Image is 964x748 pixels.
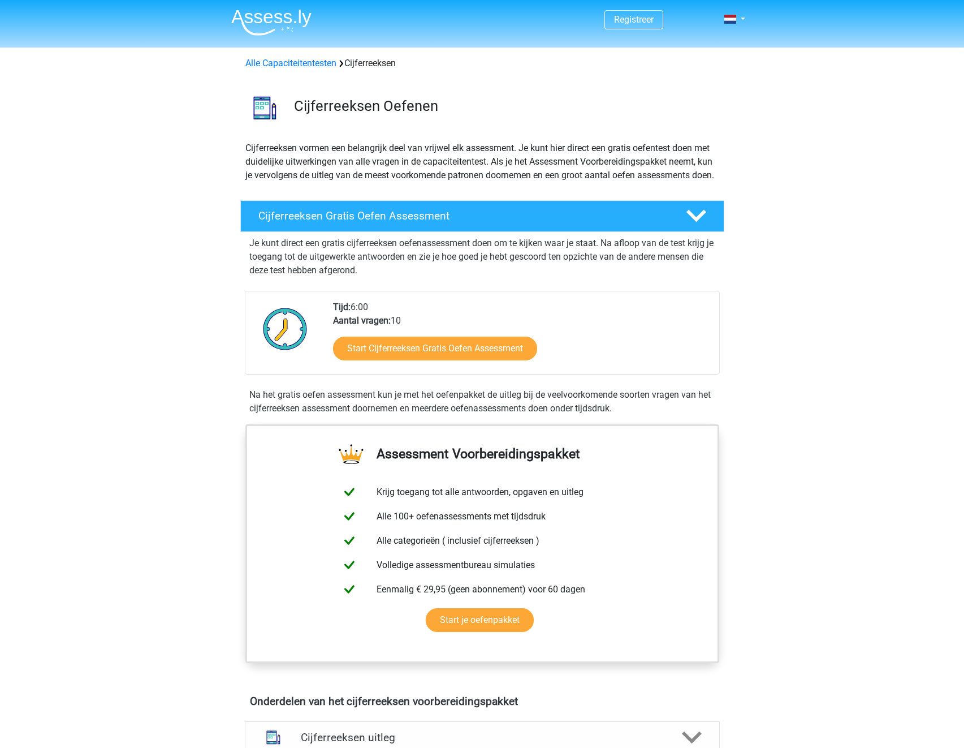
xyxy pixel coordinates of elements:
[614,14,654,25] a: Registreer
[245,58,336,68] a: Alle Capaciteitentesten
[236,200,729,232] a: Cijferreeksen Gratis Oefen Assessment
[241,57,724,70] div: Cijferreeksen
[333,337,537,360] a: Start Cijferreeksen Gratis Oefen Assessment
[301,731,664,744] h4: Cijferreeksen uitleg
[257,300,314,357] img: Klok
[241,84,289,132] img: cijferreeksen
[258,209,668,222] h4: Cijferreeksen Gratis Oefen Assessment
[333,315,391,326] b: Aantal vragen:
[294,97,715,115] h3: Cijferreeksen Oefenen
[250,695,715,708] h4: Onderdelen van het cijferreeksen voorbereidingspakket
[245,141,719,182] p: Cijferreeksen vormen een belangrijk deel van vrijwel elk assessment. Je kunt hier direct een grat...
[249,237,715,277] p: Je kunt direct een gratis cijferreeksen oefenassessment doen om te kijken waar je staat. Na afloo...
[245,388,720,415] div: Na het gratis oefen assessment kun je met het oefenpakket de uitleg bij de veelvoorkomende soorte...
[231,9,312,36] img: Assessly
[426,608,534,632] a: Start je oefenpakket
[325,300,719,374] div: 6:00 10
[333,302,351,312] b: Tijd:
